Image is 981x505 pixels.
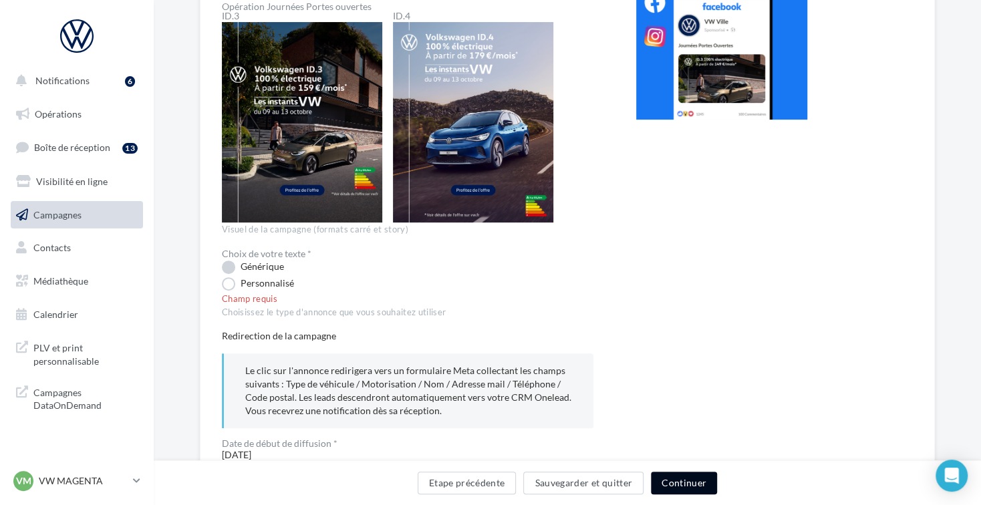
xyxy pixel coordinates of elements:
a: Boîte de réception13 [8,133,146,162]
img: ID.3 [222,22,382,222]
a: Calendrier [8,301,146,329]
button: Sauvegarder et quitter [523,472,644,494]
a: Campagnes [8,201,146,229]
a: PLV et print personnalisable [8,333,146,373]
span: Médiathèque [33,275,88,287]
a: Campagnes DataOnDemand [8,378,146,417]
label: Choix de votre texte * [222,249,311,259]
span: Notifications [35,75,90,86]
div: Opération Journées Portes ouvertes [222,2,593,11]
span: Campagnes DataOnDemand [33,383,138,412]
div: Champ requis [222,293,593,305]
label: Personnalisé [222,277,294,291]
span: Campagnes [33,208,82,220]
span: VM [16,474,31,488]
button: Notifications 6 [8,67,140,95]
p: VW MAGENTA [39,474,128,488]
div: Choisissez le type d'annonce que vous souhaitez utiliser [222,307,593,319]
span: Visibilité en ligne [36,176,108,187]
label: ID.3 [222,11,382,21]
div: 13 [122,143,138,154]
a: VM VW MAGENTA [11,468,143,494]
span: Calendrier [33,309,78,320]
span: Opérations [35,108,82,120]
a: Visibilité en ligne [8,168,146,196]
div: Visuel de la campagne (formats carré et story) [222,224,593,236]
span: Boîte de réception [34,142,110,153]
label: ID.4 [393,11,553,21]
span: [DATE] [222,439,593,460]
label: Générique [222,261,284,274]
p: Le clic sur l'annonce redirigera vers un formulaire Meta collectant les champs suivants : Type de... [245,364,572,417]
a: Opérations [8,100,146,128]
span: PLV et print personnalisable [33,339,138,367]
div: Open Intercom Messenger [936,460,968,492]
a: Contacts [8,234,146,262]
img: ID.4 [393,22,553,222]
div: Redirection de la campagne [222,329,593,343]
div: 6 [125,76,135,87]
button: Etape précédente [418,472,517,494]
div: Date de début de diffusion * [222,439,593,448]
button: Continuer [651,472,717,494]
span: Contacts [33,242,71,253]
a: Médiathèque [8,267,146,295]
